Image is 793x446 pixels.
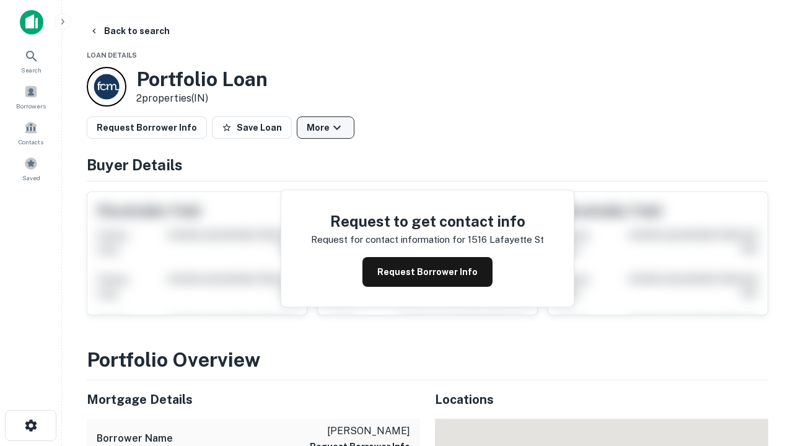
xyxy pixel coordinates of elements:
h5: Locations [435,390,768,409]
button: Request Borrower Info [87,116,207,139]
button: More [297,116,354,139]
p: Request for contact information for [311,232,465,247]
span: Loan Details [87,51,137,59]
span: Borrowers [16,101,46,111]
a: Saved [4,152,58,185]
h3: Portfolio Loan [136,68,268,91]
h5: Mortgage Details [87,390,420,409]
p: 2 properties (IN) [136,91,268,106]
span: Saved [22,173,40,183]
iframe: Chat Widget [731,307,793,367]
button: Request Borrower Info [362,257,493,287]
span: Search [21,65,42,75]
button: Back to search [84,20,175,42]
h4: Buyer Details [87,154,768,176]
a: Borrowers [4,80,58,113]
a: Search [4,44,58,77]
a: Contacts [4,116,58,149]
span: Contacts [19,137,43,147]
img: capitalize-icon.png [20,10,43,35]
h6: Borrower Name [97,431,173,446]
h4: Request to get contact info [311,210,544,232]
h3: Portfolio Overview [87,345,768,375]
button: Save Loan [212,116,292,139]
p: [PERSON_NAME] [310,424,410,439]
p: 1516 lafayette st [468,232,544,247]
